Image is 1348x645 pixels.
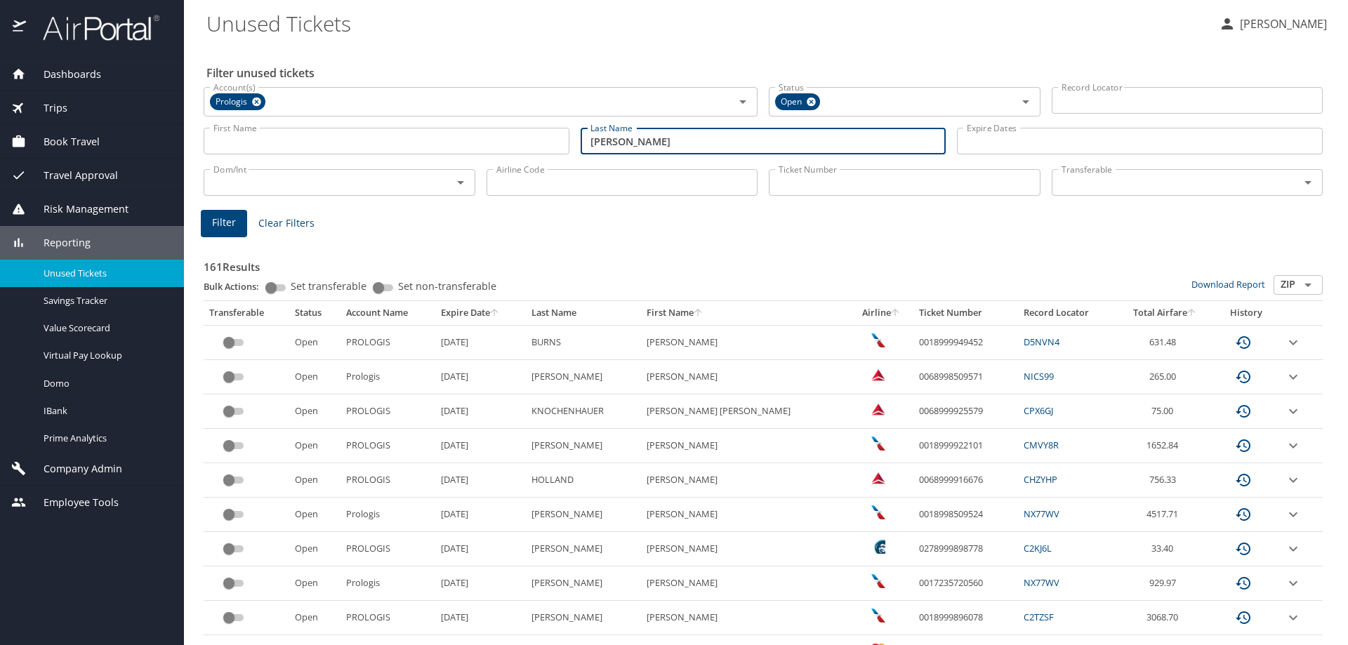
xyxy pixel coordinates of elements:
span: Risk Management [26,201,128,217]
button: sort [891,309,901,318]
td: [PERSON_NAME] [PERSON_NAME] [641,394,849,429]
td: Open [289,429,341,463]
td: PROLOGIS [341,463,435,498]
button: expand row [1285,609,1302,626]
img: American Airlines [871,333,885,347]
td: [DATE] [435,566,526,601]
span: Filter [212,214,236,232]
span: Trips [26,100,67,116]
img: Delta Airlines [871,402,885,416]
img: Delta Airlines [871,368,885,382]
td: [PERSON_NAME] [526,360,641,394]
a: D5NVN4 [1024,335,1059,348]
td: [DATE] [435,429,526,463]
span: Prologis [210,95,256,109]
button: expand row [1285,540,1302,557]
td: 33.40 [1116,532,1213,566]
td: 0018999949452 [913,325,1018,359]
a: Download Report [1191,278,1265,291]
td: [PERSON_NAME] [641,601,849,635]
td: 0068998509571 [913,360,1018,394]
span: Savings Tracker [44,294,167,307]
button: expand row [1285,437,1302,454]
span: Travel Approval [26,168,118,183]
td: PROLOGIS [341,429,435,463]
td: Open [289,532,341,566]
td: BURNS [526,325,641,359]
td: Open [289,566,341,601]
th: History [1214,301,1279,325]
img: Delta Airlines [871,471,885,485]
button: sort [694,309,703,318]
td: Prologis [341,360,435,394]
a: NICS99 [1024,370,1054,383]
th: Status [289,301,341,325]
a: C2TZSF [1024,611,1054,623]
img: American Airlines [871,437,885,451]
button: Filter [201,210,247,237]
span: Domo [44,377,167,390]
img: American Airlines [871,574,885,588]
span: IBank [44,404,167,418]
td: 631.48 [1116,325,1213,359]
div: Open [775,93,820,110]
th: First Name [641,301,849,325]
td: [DATE] [435,601,526,635]
button: expand row [1285,403,1302,420]
td: [PERSON_NAME] [641,325,849,359]
button: expand row [1285,334,1302,351]
button: expand row [1285,575,1302,592]
td: 0278999898778 [913,532,1018,566]
button: expand row [1285,472,1302,488]
td: [PERSON_NAME] [641,498,849,532]
button: Clear Filters [253,211,320,237]
td: [DATE] [435,463,526,498]
button: sort [1187,309,1197,318]
td: Open [289,498,341,532]
td: [PERSON_NAME] [641,429,849,463]
td: PROLOGIS [341,325,435,359]
span: Set non-transferable [398,281,496,291]
td: Open [289,394,341,429]
td: [PERSON_NAME] [641,532,849,566]
div: Prologis [210,93,265,110]
img: American Airlines [871,609,885,623]
img: airportal-logo.png [27,14,159,41]
button: Open [1298,173,1318,192]
span: Company Admin [26,461,122,477]
h1: Unused Tickets [206,1,1208,45]
a: CPX6GJ [1024,404,1053,417]
a: CHZYHP [1024,473,1057,486]
td: 75.00 [1116,394,1213,429]
td: [DATE] [435,394,526,429]
td: 4517.71 [1116,498,1213,532]
span: Reporting [26,235,91,251]
img: Alaska Airlines [871,540,885,554]
h2: Filter unused tickets [206,62,1326,84]
button: Open [733,92,753,112]
div: Transferable [209,307,284,319]
td: PROLOGIS [341,394,435,429]
span: Value Scorecard [44,321,167,335]
a: NX77WV [1024,576,1059,589]
td: [PERSON_NAME] [641,360,849,394]
th: Airline [849,301,913,325]
th: Expire Date [435,301,526,325]
td: PROLOGIS [341,532,435,566]
td: [PERSON_NAME] [526,566,641,601]
td: [PERSON_NAME] [526,498,641,532]
span: Set transferable [291,281,366,291]
td: 0018998509524 [913,498,1018,532]
img: American Airlines [871,505,885,519]
th: Ticket Number [913,301,1018,325]
button: Open [451,173,470,192]
td: 3068.70 [1116,601,1213,635]
td: HOLLAND [526,463,641,498]
th: Total Airfare [1116,301,1213,325]
span: Virtual Pay Lookup [44,349,167,362]
td: [PERSON_NAME] [526,429,641,463]
td: Open [289,601,341,635]
td: KNOCHENHAUER [526,394,641,429]
td: [PERSON_NAME] [641,566,849,601]
a: C2KJ6L [1024,542,1052,554]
